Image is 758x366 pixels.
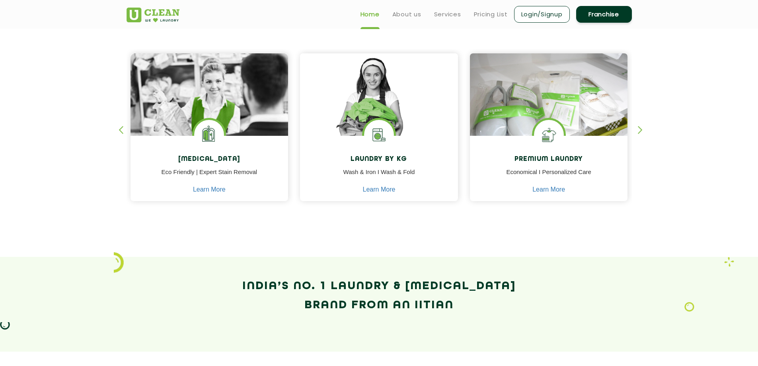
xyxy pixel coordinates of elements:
[434,10,461,19] a: Services
[514,6,570,23] a: Login/Signup
[127,8,179,22] img: UClean Laundry and Dry Cleaning
[532,186,565,193] a: Learn More
[364,120,394,150] img: laundry washing machine
[724,257,734,267] img: Laundry wash and iron
[114,252,124,273] img: icon_2.png
[131,53,288,180] img: Drycleaners near me
[306,156,452,163] h4: Laundry by Kg
[136,168,283,186] p: Eco Friendly | Expert Stain Removal
[127,277,632,315] h2: India’s No. 1 Laundry & [MEDICAL_DATA] Brand from an IITian
[363,186,396,193] a: Learn More
[470,53,628,159] img: laundry done shoes and clothes
[194,120,224,150] img: Laundry Services near me
[576,6,632,23] a: Franchise
[392,10,421,19] a: About us
[476,168,622,186] p: Economical I Personalized Care
[360,10,380,19] a: Home
[534,120,564,150] img: Shoes Cleaning
[193,186,226,193] a: Learn More
[474,10,508,19] a: Pricing List
[300,53,458,159] img: a girl with laundry basket
[306,168,452,186] p: Wash & Iron I Wash & Fold
[136,156,283,163] h4: [MEDICAL_DATA]
[476,156,622,163] h4: Premium Laundry
[684,302,694,312] img: Laundry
